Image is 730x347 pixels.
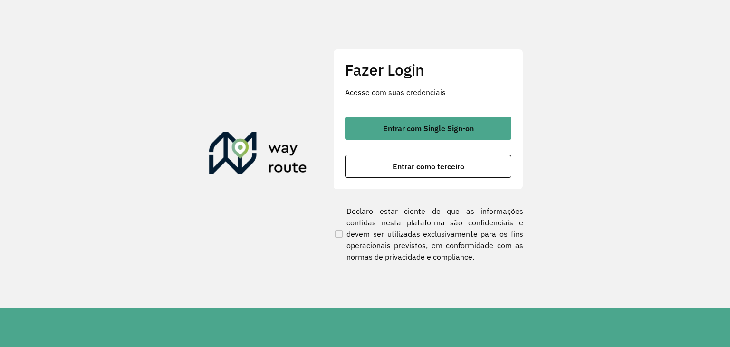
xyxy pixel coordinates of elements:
button: button [345,117,511,140]
span: Entrar como terceiro [393,163,464,170]
span: Entrar com Single Sign-on [383,125,474,132]
p: Acesse com suas credenciais [345,87,511,98]
button: button [345,155,511,178]
h2: Fazer Login [345,61,511,79]
label: Declaro estar ciente de que as informações contidas nesta plataforma são confidenciais e devem se... [333,205,523,262]
img: Roteirizador AmbevTech [209,132,307,177]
